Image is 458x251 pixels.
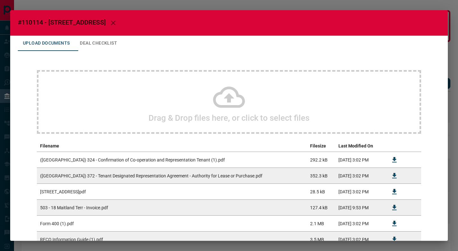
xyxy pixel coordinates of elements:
td: [DATE] 3:02 PM [335,152,384,168]
td: 503 - 18 Maitland Terr - Invoice.pdf [37,200,307,216]
td: [DATE] 9:53 PM [335,200,384,216]
th: Filename [37,140,307,152]
td: ([GEOGRAPHIC_DATA]) 372 - Tenant Designated Representation Agreement - Authority for Lease or Pur... [37,168,307,184]
th: Filesize [307,140,335,152]
button: Download [387,184,402,199]
button: Download [387,168,402,183]
button: Download [387,216,402,231]
span: #110114 - [STREET_ADDRESS] [18,18,106,26]
th: Last Modified On [335,140,384,152]
td: ([GEOGRAPHIC_DATA]) 324 - Confirmation of Co-operation and Representation Tenant (1).pdf [37,152,307,168]
td: 127.4 kB [307,200,335,216]
td: Form 400 (1).pdf [37,216,307,232]
td: [STREET_ADDRESS]pdf [37,184,307,200]
td: [DATE] 3:02 PM [335,232,384,247]
button: Upload Documents [18,36,75,51]
h2: Drag & Drop files here, or click to select files [149,113,309,123]
td: 3.5 MB [307,232,335,247]
div: Drag & Drop files here, or click to select files [37,70,421,134]
th: delete file action column [405,140,421,152]
button: Deal Checklist [75,36,122,51]
td: RECO Information Guide (1).pdf [37,232,307,247]
td: 28.5 kB [307,184,335,200]
td: 352.3 kB [307,168,335,184]
button: Download [387,200,402,215]
th: download action column [384,140,405,152]
td: 292.2 kB [307,152,335,168]
td: [DATE] 3:02 PM [335,168,384,184]
td: [DATE] 3:02 PM [335,184,384,200]
td: 2.1 MB [307,216,335,232]
button: Download [387,152,402,168]
button: Download [387,232,402,247]
td: [DATE] 3:02 PM [335,216,384,232]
